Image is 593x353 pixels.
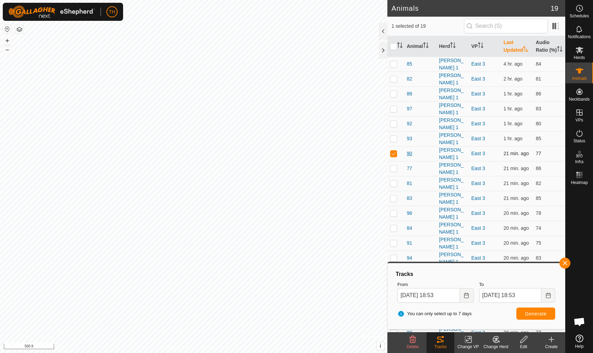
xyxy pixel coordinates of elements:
div: [PERSON_NAME] 1 [439,146,466,161]
img: Gallagher Logo [8,6,95,18]
span: 96 [407,210,412,217]
span: 86 [536,166,541,171]
button: Reset Map [3,25,11,33]
span: Infra [575,160,583,164]
span: i [380,343,381,349]
div: [PERSON_NAME] 1 [439,117,466,131]
span: 77 [536,151,541,156]
span: Sep 23, 2025 at 5:02 PM [504,121,523,126]
div: Tracks [427,344,454,350]
button: i [377,342,384,350]
div: [PERSON_NAME] 1 [439,176,466,191]
span: Heatmap [571,180,588,185]
span: 75 [536,240,541,246]
a: East 3 [471,106,485,111]
h2: Animals [392,4,551,12]
span: Herds [574,56,585,60]
th: Animal [404,36,436,57]
span: 88 [407,90,412,98]
a: East 3 [471,166,485,171]
a: Privacy Policy [166,344,192,350]
span: Sep 23, 2025 at 6:31 PM [504,151,529,156]
div: Change Herd [482,344,510,350]
span: Sep 23, 2025 at 5:02 PM [504,91,523,96]
span: Notifications [568,35,591,39]
span: Sep 23, 2025 at 5:32 PM [504,136,523,141]
span: 84 [536,61,541,67]
button: Generate [516,308,555,320]
span: Sep 23, 2025 at 6:32 PM [504,240,529,246]
span: 81 [536,76,541,82]
a: East 3 [471,151,485,156]
div: [PERSON_NAME] 1 [439,206,466,221]
p-sorticon: Activate to sort [423,43,429,49]
span: 81 [407,180,412,187]
span: Sep 23, 2025 at 6:31 PM [504,180,529,186]
span: 74 [536,225,541,231]
div: Create [538,344,565,350]
button: + [3,36,11,45]
span: 90 [407,150,412,157]
p-sorticon: Activate to sort [450,43,456,49]
div: Tracks [395,270,558,278]
span: 77 [536,330,541,335]
a: East 3 [471,121,485,126]
span: 80 [536,121,541,126]
div: [PERSON_NAME] 1 [439,87,466,101]
th: VP [469,36,501,57]
span: 97 [407,105,412,112]
input: Search (S) [464,19,548,33]
a: East 3 [471,195,485,201]
span: Help [575,344,584,348]
span: Sep 23, 2025 at 6:32 PM [504,255,529,261]
div: [PERSON_NAME] 1 [439,132,466,146]
div: [PERSON_NAME] 1 [439,221,466,236]
a: East 3 [471,240,485,246]
button: Choose Date [541,288,555,303]
span: 94 [407,254,412,262]
span: Generate [525,311,547,317]
span: 85 [536,136,541,141]
span: 82 [536,180,541,186]
span: 86 [536,91,541,96]
div: [PERSON_NAME] 1 [439,191,466,206]
span: 84 [407,225,412,232]
a: East 3 [471,210,485,216]
div: [PERSON_NAME] 1 [439,57,466,72]
span: Delete [407,344,419,349]
span: 82 [407,75,412,83]
a: East 3 [471,76,485,82]
span: Schedules [569,14,589,18]
p-sorticon: Activate to sort [523,47,528,53]
span: Sep 23, 2025 at 2:02 PM [504,61,523,67]
div: [PERSON_NAME] 1 [439,161,466,176]
a: East 3 [471,91,485,96]
button: Map Layers [15,25,24,34]
span: VPs [575,118,583,122]
span: Sep 23, 2025 at 6:32 PM [504,210,529,216]
span: Sep 23, 2025 at 6:31 PM [504,166,529,171]
div: Change VP [454,344,482,350]
div: [PERSON_NAME] 1 [439,102,466,116]
span: 85 [407,60,412,68]
a: East 3 [471,61,485,67]
div: Edit [510,344,538,350]
div: Open chat [569,311,590,332]
span: Sep 23, 2025 at 4:32 PM [504,76,523,82]
span: 93 [407,135,412,142]
span: Animals [572,76,587,81]
span: Sep 23, 2025 at 6:32 PM [504,225,529,231]
th: Herd [436,36,469,57]
span: Sep 23, 2025 at 5:02 PM [504,106,523,111]
span: 19 [551,3,558,14]
button: – [3,45,11,54]
span: 91 [407,239,412,247]
span: 92 [407,120,412,127]
p-sorticon: Activate to sort [557,47,562,53]
span: You can only select up to 7 days [397,310,472,317]
button: Choose Date [460,288,474,303]
span: 77 [407,165,412,172]
span: Status [573,139,585,143]
p-sorticon: Activate to sort [397,43,403,49]
span: Sep 23, 2025 at 6:32 PM [504,330,529,335]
